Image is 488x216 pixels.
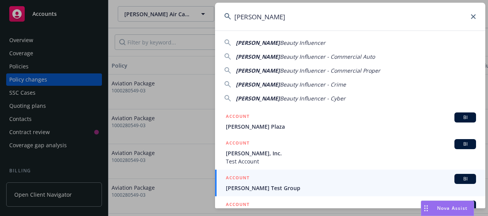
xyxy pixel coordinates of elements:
[215,170,485,196] a: ACCOUNTBI[PERSON_NAME] Test Group
[280,67,380,74] span: Beauty Influencer - Commercial Proper
[226,122,476,131] span: [PERSON_NAME] Plaza
[226,139,249,148] h5: ACCOUNT
[280,53,375,60] span: Beauty Influencer - Commercial Auto
[457,114,473,121] span: BI
[236,81,280,88] span: [PERSON_NAME]
[215,135,485,170] a: ACCOUNTBI[PERSON_NAME], Inc.Test Account
[280,81,346,88] span: Beauty Influencer - Crime
[226,157,476,165] span: Test Account
[236,67,280,74] span: [PERSON_NAME]
[226,149,476,157] span: [PERSON_NAME], Inc.
[421,201,474,216] button: Nova Assist
[215,108,485,135] a: ACCOUNTBI[PERSON_NAME] Plaza
[457,175,473,182] span: BI
[457,141,473,148] span: BI
[280,39,325,46] span: Beauty Influencer
[226,174,249,183] h5: ACCOUNT
[236,53,280,60] span: [PERSON_NAME]
[421,201,431,216] div: Drag to move
[215,3,485,31] input: Search...
[226,184,476,192] span: [PERSON_NAME] Test Group
[226,201,249,210] h5: ACCOUNT
[280,95,346,102] span: Beauty Influencer - Cyber
[226,112,249,122] h5: ACCOUNT
[236,95,280,102] span: [PERSON_NAME]
[236,39,280,46] span: [PERSON_NAME]
[437,205,468,211] span: Nova Assist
